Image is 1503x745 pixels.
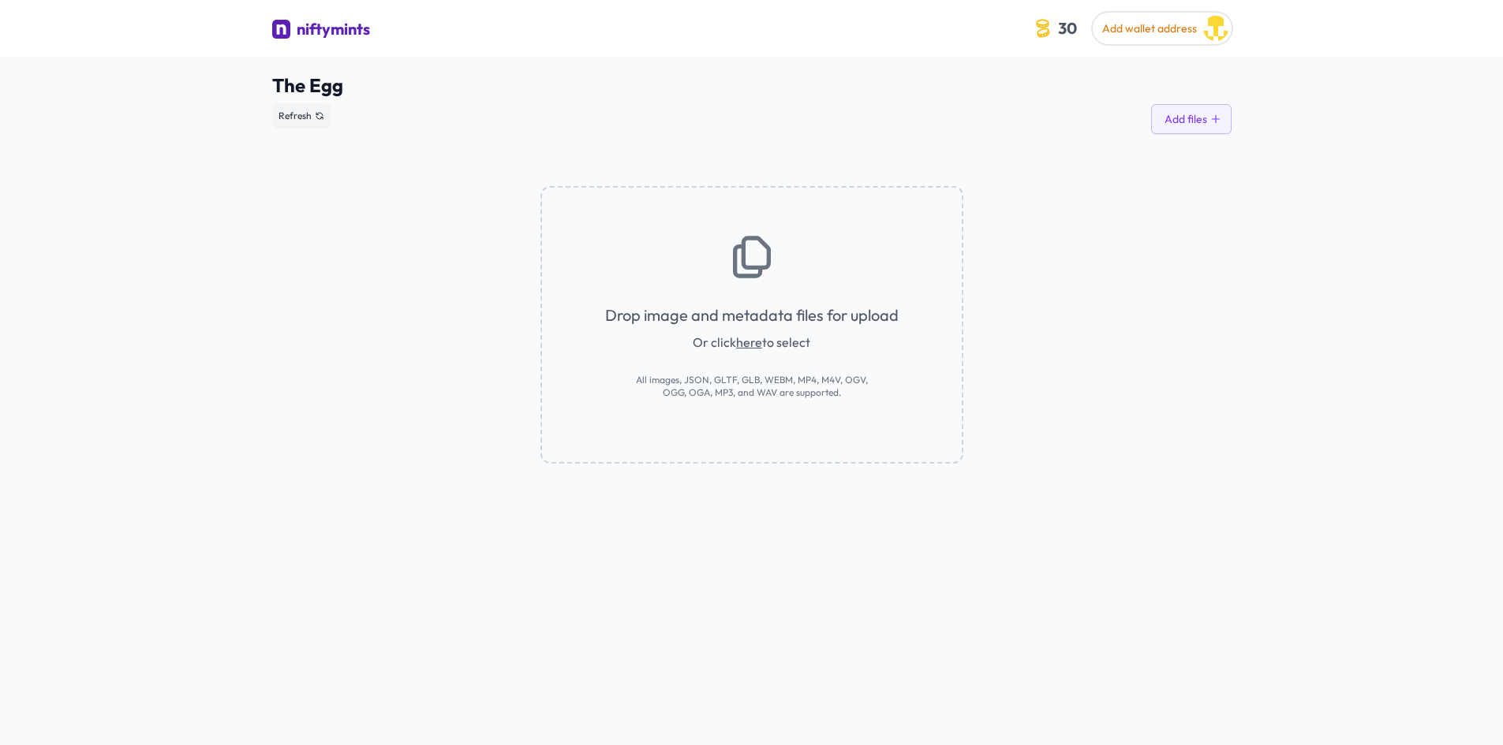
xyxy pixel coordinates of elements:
span: Refresh [279,110,312,122]
button: Add files [1151,104,1232,134]
a: here [736,334,762,350]
span: All images, JSON, GLTF, GLB, WEBM, MP4, M4V, OGV, OGG, OGA, MP3, and WAV are supported. [626,374,878,399]
img: Infini Meta Mint [1203,16,1228,41]
button: 30 [1027,13,1086,43]
img: niftymints logo [272,20,291,39]
span: The Egg [272,73,1232,98]
span: Drop image and metadata files for upload [605,304,899,326]
button: Refresh [272,103,331,129]
span: Add wallet address [1102,21,1197,35]
a: niftymints [272,18,371,44]
span: 30 [1055,16,1080,40]
button: Add wallet address [1093,13,1232,44]
span: Or click to select [693,333,810,352]
img: coin-icon.3a8a4044.svg [1030,16,1055,40]
div: niftymints [297,18,370,40]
